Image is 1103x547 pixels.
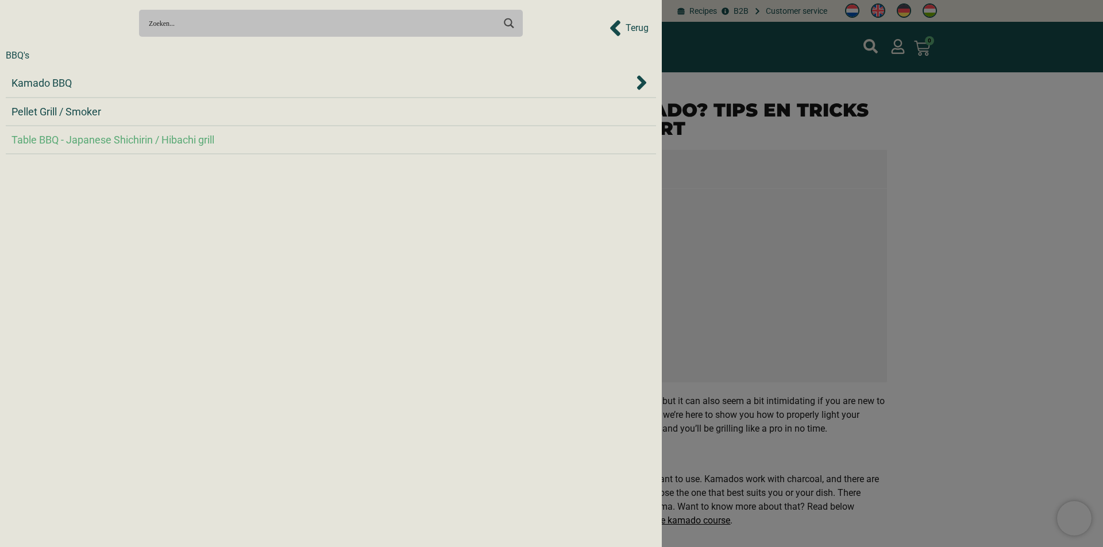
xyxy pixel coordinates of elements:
[11,75,634,91] a: Kamado BBQ
[499,13,519,33] button: Search magnifier button
[151,13,496,33] form: Search form
[1057,501,1092,536] iframe: Brevo live chat
[149,13,494,34] input: Search input
[11,74,650,91] div: Kamado BBQ
[6,49,29,63] div: BBQ's
[11,104,650,119] a: Pellet Grill / Smoker
[11,104,101,119] span: Pellet Grill / Smoker
[626,21,649,35] span: Terug
[11,132,214,148] span: Table BBQ - Japanese Shichirin / Hibachi grill
[11,75,72,91] span: Kamado BBQ
[11,132,650,148] a: Table BBQ - Japanese Shichirin / Hibachi grill
[609,15,649,41] div: Back to Prev Items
